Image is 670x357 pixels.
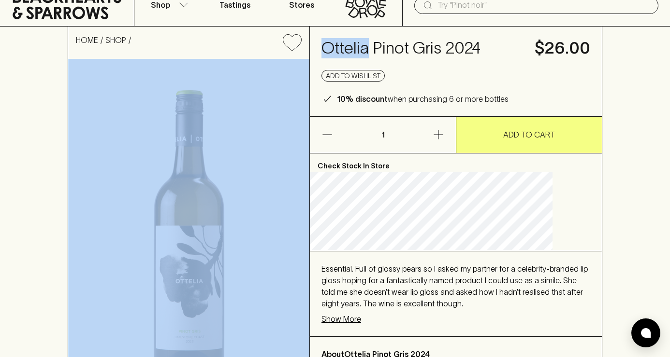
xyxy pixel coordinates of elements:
[76,36,98,44] a: HOME
[321,264,588,308] span: Essential. Full of glossy pears so I asked my partner for a celebrity-branded lip gloss hoping fo...
[105,36,126,44] a: SHOP
[371,117,394,153] p: 1
[321,70,385,82] button: Add to wishlist
[337,93,509,105] p: when purchasing 6 or more bottles
[456,117,602,153] button: ADD TO CART
[321,313,361,325] p: Show More
[310,153,602,172] p: Check Stock In Store
[641,328,651,338] img: bubble-icon
[535,38,590,58] h4: $26.00
[279,30,306,55] button: Add to wishlist
[503,129,555,140] p: ADD TO CART
[337,95,388,103] b: 10% discount
[321,38,523,58] h4: Ottelia Pinot Gris 2024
